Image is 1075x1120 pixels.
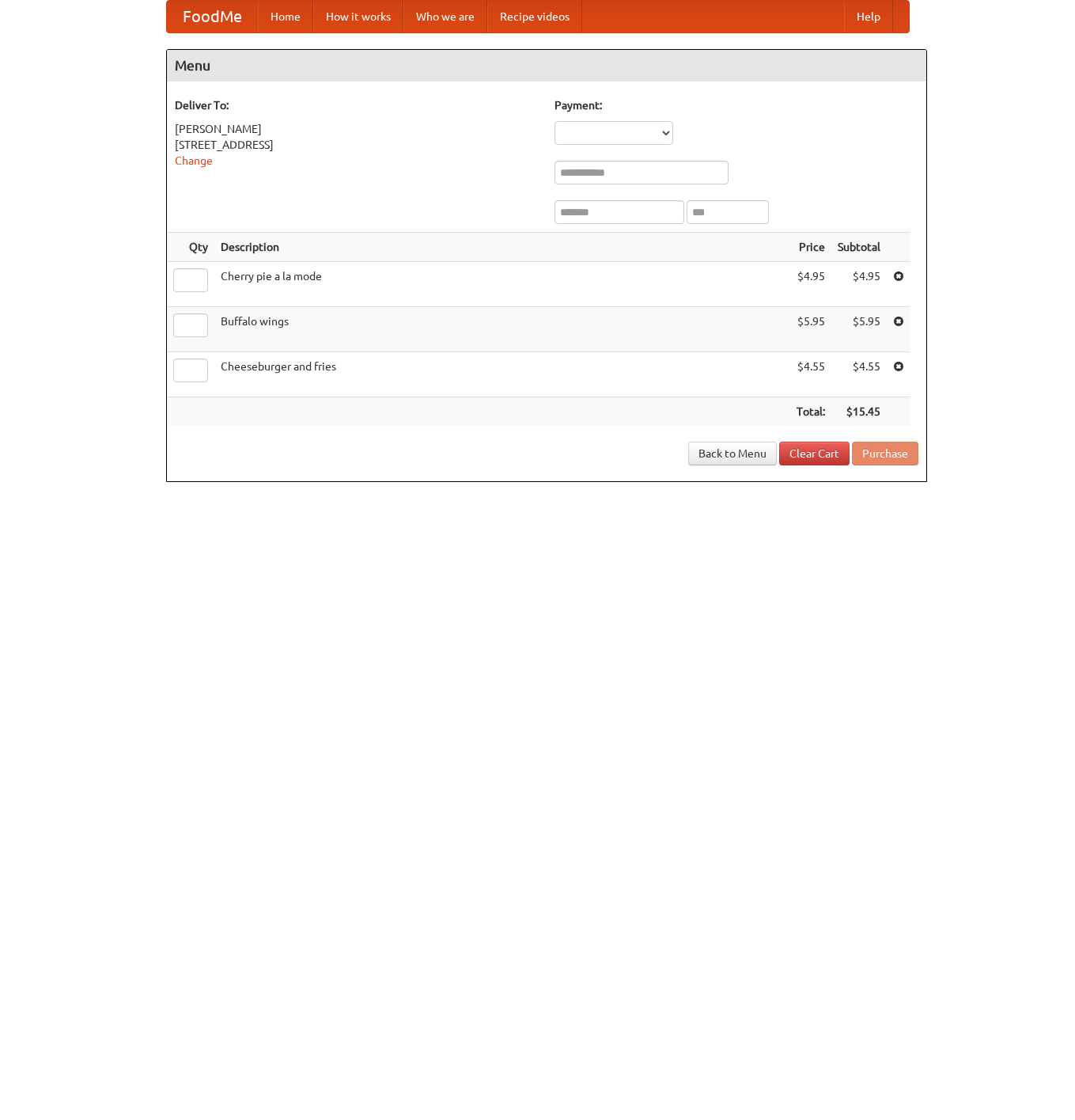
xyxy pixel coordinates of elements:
th: Subtotal [831,233,887,262]
td: $4.55 [831,352,887,397]
a: Help [844,1,893,32]
h4: Menu [167,50,926,82]
td: Cheeseburger and fries [214,352,790,397]
td: $5.95 [790,307,831,352]
a: Home [258,1,313,32]
button: Purchase [852,442,918,465]
a: Clear Cart [779,442,850,465]
a: FoodMe [167,1,258,32]
td: $4.95 [790,262,831,307]
td: Cherry pie a la mode [214,262,790,307]
a: Who we are [403,1,487,32]
th: Qty [167,233,214,262]
th: Price [790,233,831,262]
th: Total: [790,397,831,427]
th: $15.45 [831,397,887,427]
h5: Payment: [555,97,918,113]
h5: Deliver To: [175,97,539,113]
td: $5.95 [831,307,887,352]
td: $4.95 [831,262,887,307]
td: $4.55 [790,352,831,397]
td: Buffalo wings [214,307,790,352]
a: Change [175,154,213,167]
a: How it works [313,1,403,32]
th: Description [214,233,790,262]
div: [PERSON_NAME] [175,121,539,137]
div: [STREET_ADDRESS] [175,137,539,153]
a: Recipe videos [487,1,582,32]
a: Back to Menu [688,442,777,465]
